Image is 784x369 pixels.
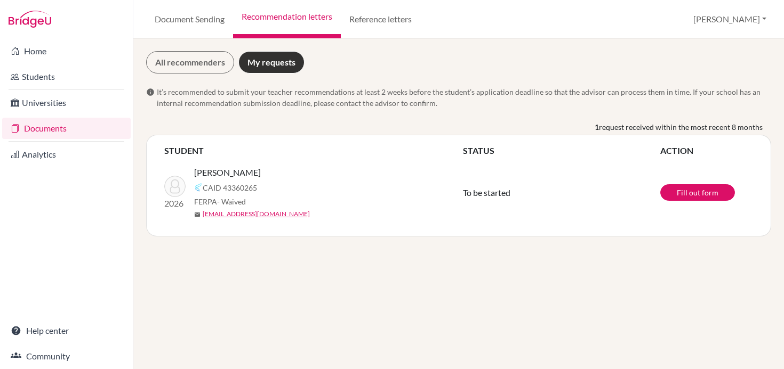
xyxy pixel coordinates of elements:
span: mail [194,211,201,218]
span: - Waived [217,197,246,206]
a: Students [2,66,131,87]
a: Fill out form [660,184,735,201]
a: Community [2,346,131,367]
a: Universities [2,92,131,113]
img: Seo, Yejun [164,176,186,197]
a: My requests [238,51,305,73]
a: Analytics [2,144,131,165]
span: CAID 43360265 [203,182,257,193]
th: ACTION [660,144,754,158]
span: request received within the most recent 8 months [599,121,763,133]
th: STATUS [462,144,660,158]
a: [EMAIL_ADDRESS][DOMAIN_NAME] [203,209,310,219]
span: It’s recommended to submit your teacher recommendations at least 2 weeks before the student’s app... [157,86,771,109]
span: info [146,88,155,96]
img: Common App logo [194,183,203,192]
button: [PERSON_NAME] [689,9,771,29]
span: [PERSON_NAME] [194,166,261,179]
th: STUDENT [164,144,462,158]
p: 2026 [164,197,186,210]
img: Bridge-U [9,11,51,28]
a: Documents [2,118,131,139]
a: Help center [2,320,131,341]
span: FERPA [194,196,246,207]
b: 1 [595,121,599,133]
a: All recommenders [146,51,234,73]
a: Home [2,40,131,62]
span: To be started [463,187,510,198]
